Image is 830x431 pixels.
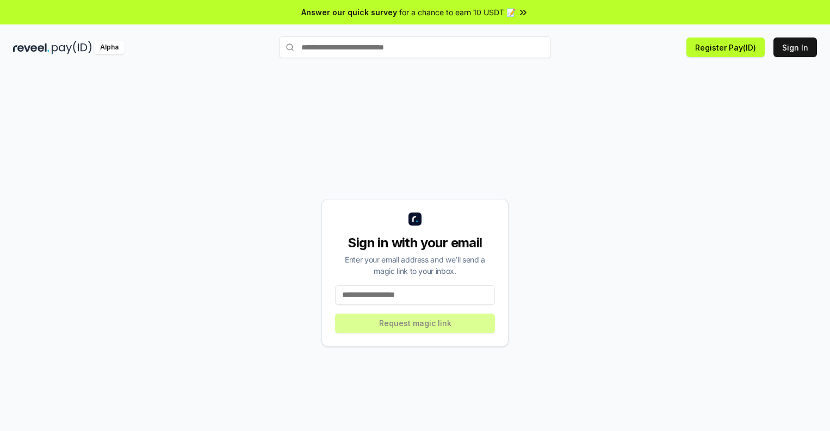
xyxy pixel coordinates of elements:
span: Answer our quick survey [301,7,397,18]
img: logo_small [408,213,422,226]
div: Alpha [94,41,125,54]
img: pay_id [52,41,92,54]
div: Sign in with your email [335,234,495,252]
span: for a chance to earn 10 USDT 📝 [399,7,516,18]
img: reveel_dark [13,41,49,54]
button: Sign In [773,38,817,57]
div: Enter your email address and we’ll send a magic link to your inbox. [335,254,495,277]
button: Register Pay(ID) [686,38,765,57]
